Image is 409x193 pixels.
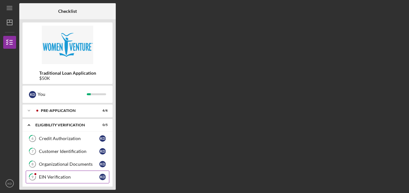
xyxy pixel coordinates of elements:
a: 8Organizational DocumentsKD [26,158,109,171]
div: K D [99,161,106,167]
button: KD [3,177,16,190]
div: Organizational Documents [39,162,99,167]
div: Pre-Application [41,109,92,113]
a: 7Customer IdentificationKD [26,145,109,158]
div: Customer Identification [39,149,99,154]
tspan: 6 [32,137,34,141]
a: 6Credit AuthorizationKD [26,132,109,145]
div: 6 / 6 [96,109,108,113]
div: K D [99,135,106,142]
div: $50K [39,76,96,81]
div: Credit Authorization [39,136,99,141]
b: Checklist [58,9,77,14]
div: K D [99,174,106,180]
img: Product logo [23,26,113,64]
div: EIN Verification [39,174,99,180]
tspan: 7 [32,149,34,154]
a: 9EIN VerificationKD [26,171,109,183]
div: K D [99,148,106,155]
tspan: 8 [32,162,33,166]
div: 0 / 5 [96,123,108,127]
div: You [38,89,87,100]
div: K D [29,91,36,98]
b: Traditional Loan Application [39,71,96,76]
tspan: 9 [32,175,34,179]
div: Eligibility Verification [35,123,92,127]
text: KD [7,182,12,185]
